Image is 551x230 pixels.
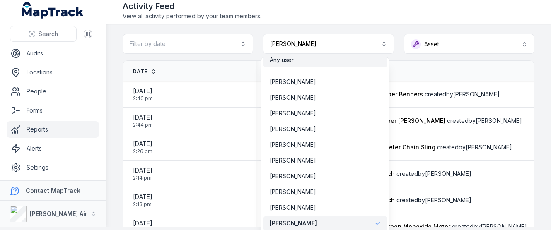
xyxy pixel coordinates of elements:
span: [PERSON_NAME] [270,141,316,149]
span: [PERSON_NAME] [270,219,317,228]
span: [PERSON_NAME] [270,156,316,165]
span: [PERSON_NAME] [270,125,316,133]
span: [PERSON_NAME] [270,204,316,212]
span: Any user [270,56,294,64]
button: [PERSON_NAME] [263,34,394,54]
span: [PERSON_NAME] [270,78,316,86]
span: [PERSON_NAME] [270,188,316,196]
span: [PERSON_NAME] [270,93,316,102]
span: [PERSON_NAME] [270,172,316,180]
span: [PERSON_NAME] [270,109,316,117]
